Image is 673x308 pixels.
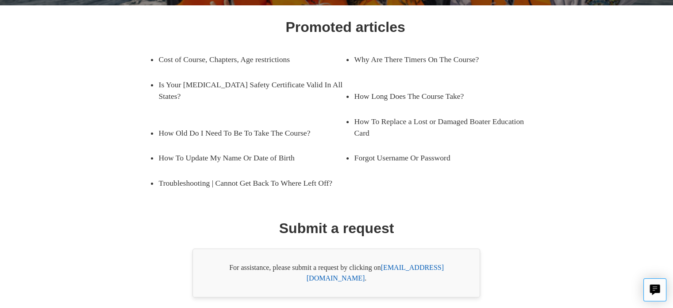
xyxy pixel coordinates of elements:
[307,264,444,282] a: [EMAIL_ADDRESS][DOMAIN_NAME]
[285,16,405,38] h1: Promoted articles
[158,171,345,195] a: Troubleshooting | Cannot Get Back To Where Left Off?
[158,145,332,170] a: How To Update My Name Or Date of Birth
[354,84,527,109] a: How Long Does The Course Take?
[354,109,541,146] a: How To Replace a Lost or Damaged Boater Education Card
[279,218,394,239] h1: Submit a request
[643,278,666,301] button: Live chat
[158,121,332,145] a: How Old Do I Need To Be To Take The Course?
[192,249,480,297] div: For assistance, please submit a request by clicking on .
[158,72,345,109] a: Is Your [MEDICAL_DATA] Safety Certificate Valid In All States?
[354,145,527,170] a: Forgot Username Or Password
[158,47,332,72] a: Cost of Course, Chapters, Age restrictions
[354,47,527,72] a: Why Are There Timers On The Course?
